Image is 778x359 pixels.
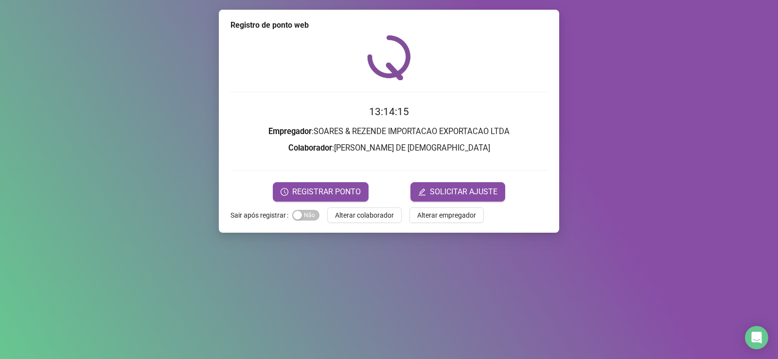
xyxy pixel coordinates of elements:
[288,143,332,153] strong: Colaborador
[367,35,411,80] img: QRPoint
[268,127,312,136] strong: Empregador
[230,19,548,31] div: Registro de ponto web
[230,207,292,223] label: Sair após registrar
[417,210,476,221] span: Alterar empregador
[430,186,497,198] span: SOLICITAR AJUSTE
[292,186,361,198] span: REGISTRAR PONTO
[273,182,369,202] button: REGISTRAR PONTO
[230,125,548,138] h3: : SOARES & REZENDE IMPORTACAO EXPORTACAO LTDA
[410,182,505,202] button: editSOLICITAR AJUSTE
[230,142,548,154] h3: : [PERSON_NAME] DE [DEMOGRAPHIC_DATA]
[745,326,768,349] div: Open Intercom Messenger
[335,210,394,221] span: Alterar colaborador
[281,188,288,196] span: clock-circle
[369,106,409,118] time: 13:14:15
[327,207,402,223] button: Alterar colaborador
[418,188,426,196] span: edit
[409,207,484,223] button: Alterar empregador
